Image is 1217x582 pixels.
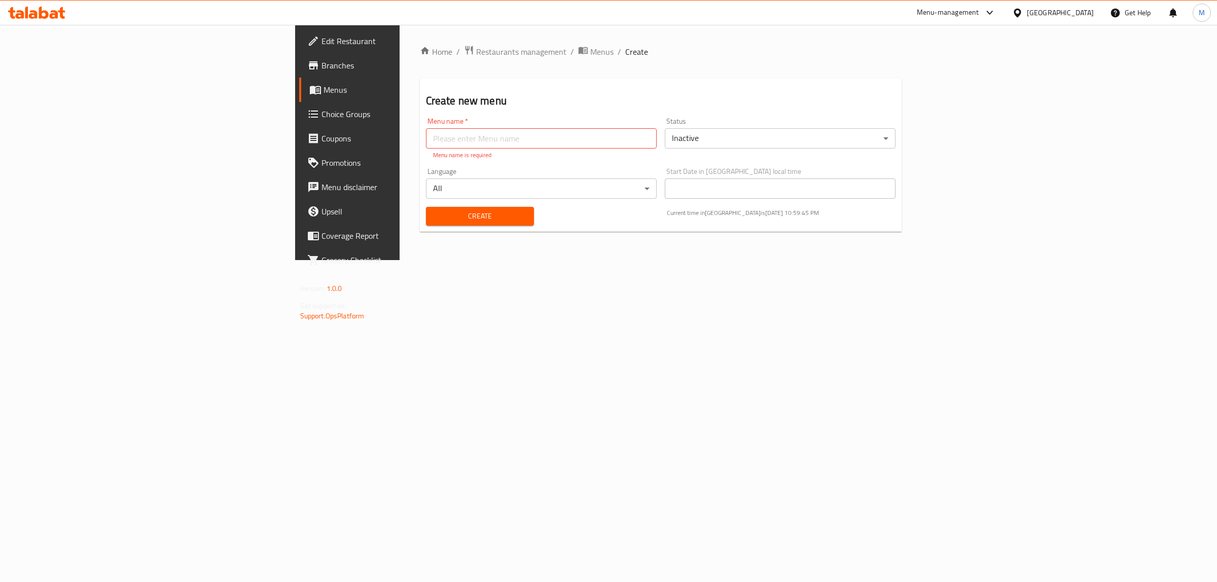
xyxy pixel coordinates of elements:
a: Menu disclaimer [299,175,498,199]
a: Support.OpsPlatform [300,309,365,322]
span: Edit Restaurant [321,35,490,47]
span: Create [434,210,526,223]
div: [GEOGRAPHIC_DATA] [1027,7,1094,18]
p: Menu name is required [433,151,650,160]
input: Please enter Menu name [426,128,657,149]
a: Choice Groups [299,102,498,126]
li: / [570,46,574,58]
h2: Create new menu [426,93,896,108]
p: Current time in [GEOGRAPHIC_DATA] is [DATE] 10:59:45 PM [667,208,896,217]
a: Edit Restaurant [299,29,498,53]
a: Promotions [299,151,498,175]
span: Menus [324,84,490,96]
span: Promotions [321,157,490,169]
span: Get support on: [300,299,347,312]
a: Coupons [299,126,498,151]
a: Grocery Checklist [299,248,498,272]
a: Coverage Report [299,224,498,248]
span: Create [625,46,648,58]
button: Create [426,207,534,226]
a: Menus [578,45,614,58]
span: 1.0.0 [327,282,342,295]
span: Grocery Checklist [321,254,490,266]
a: Menus [299,78,498,102]
span: Menus [590,46,614,58]
span: Restaurants management [476,46,566,58]
nav: breadcrumb [420,45,902,58]
span: M [1199,7,1205,18]
div: Menu-management [917,7,979,19]
div: All [426,178,657,199]
li: / [618,46,621,58]
span: Coverage Report [321,230,490,242]
a: Branches [299,53,498,78]
span: Version: [300,282,325,295]
div: Inactive [665,128,896,149]
span: Coupons [321,132,490,144]
a: Restaurants management [464,45,566,58]
span: Choice Groups [321,108,490,120]
span: Menu disclaimer [321,181,490,193]
a: Upsell [299,199,498,224]
span: Upsell [321,205,490,217]
span: Branches [321,59,490,71]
